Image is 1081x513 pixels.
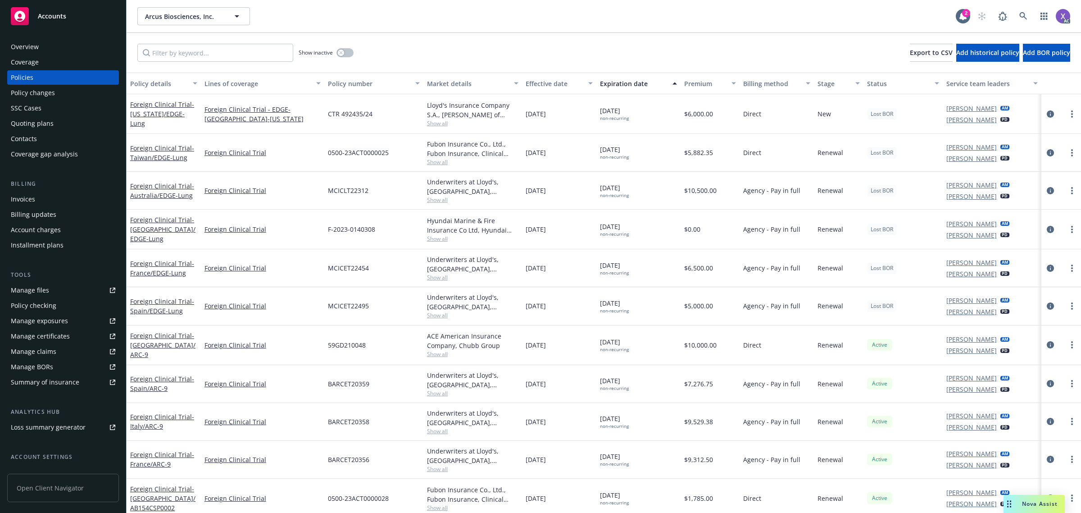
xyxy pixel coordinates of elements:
[526,379,546,389] span: [DATE]
[427,293,519,311] div: Underwriters at Lloyd's, [GEOGRAPHIC_DATA], [PERSON_NAME] of [GEOGRAPHIC_DATA], Clinical Trials I...
[204,148,321,157] a: Foreign Clinical Trial
[204,455,321,464] a: Foreign Clinical Trial
[600,222,629,237] span: [DATE]
[1045,301,1056,311] a: circleInformation
[1067,185,1077,196] a: more
[130,297,194,315] a: Foreign Clinical Trial
[946,499,997,508] a: [PERSON_NAME]
[910,44,953,62] button: Export to CSV
[7,86,119,100] a: Policy changes
[7,420,119,435] a: Loss summary generator
[7,147,119,161] a: Coverage gap analysis
[427,408,519,427] div: Underwriters at Lloyd's, [GEOGRAPHIC_DATA], [PERSON_NAME] of [GEOGRAPHIC_DATA], Clinical Trials I...
[427,331,519,350] div: ACE American Insurance Company, Chubb Group
[526,263,546,273] span: [DATE]
[427,427,519,435] span: Show all
[946,79,1028,88] div: Service team leaders
[743,186,800,195] span: Agency - Pay in full
[11,86,55,100] div: Policy changes
[427,119,519,127] span: Show all
[600,414,629,429] span: [DATE]
[130,100,194,128] a: Foreign Clinical Trial
[946,269,997,279] a: [PERSON_NAME]
[7,132,119,146] a: Contacts
[871,149,893,157] span: Lost BOR
[600,79,667,88] div: Expiration date
[946,307,997,316] a: [PERSON_NAME]
[818,417,843,426] span: Renewal
[600,376,629,391] span: [DATE]
[427,274,519,281] span: Show all
[946,460,997,470] a: [PERSON_NAME]
[946,488,997,497] a: [PERSON_NAME]
[7,329,119,344] a: Manage certificates
[7,270,119,279] div: Tools
[11,207,56,222] div: Billing updates
[1067,263,1077,274] a: more
[11,420,86,435] div: Loss summary generator
[946,346,997,355] a: [PERSON_NAME]
[1067,416,1077,427] a: more
[943,73,1042,94] button: Service team leaders
[818,79,850,88] div: Stage
[204,379,321,389] a: Foreign Clinical Trial
[299,49,333,56] span: Show inactive
[684,224,700,234] span: $0.00
[427,216,519,235] div: Hyundai Marine & Fire Insurance Co Ltd, Hyundai Insurance, Clinical Trials Insurance Services Lim...
[818,109,831,119] span: New
[818,224,843,234] span: Renewal
[600,270,629,276] div: non-recurring
[7,70,119,85] a: Policies
[871,380,889,388] span: Active
[127,73,201,94] button: Policy details
[526,224,546,234] span: [DATE]
[7,238,119,252] a: Installment plans
[871,455,889,463] span: Active
[427,504,519,512] span: Show all
[946,180,997,190] a: [PERSON_NAME]
[600,261,629,276] span: [DATE]
[1045,109,1056,119] a: circleInformation
[1067,454,1077,465] a: more
[600,231,629,237] div: non-recurring
[427,196,519,204] span: Show all
[600,490,629,506] span: [DATE]
[328,79,410,88] div: Policy number
[11,101,41,115] div: SSC Cases
[600,145,629,160] span: [DATE]
[130,79,187,88] div: Policy details
[1067,109,1077,119] a: more
[526,417,546,426] span: [DATE]
[328,186,368,195] span: MCICLT22312
[130,259,194,277] span: - France/EDGE-Lung
[328,340,366,350] span: 59GD210048
[871,341,889,349] span: Active
[427,235,519,243] span: Show all
[1045,454,1056,465] a: circleInformation
[1045,147,1056,158] a: circleInformation
[130,450,194,468] a: Foreign Clinical Trial
[204,494,321,503] a: Foreign Clinical Trial
[427,79,509,88] div: Market details
[1045,263,1056,274] a: circleInformation
[130,182,194,200] span: - Australia/EDGE-Lung
[1067,339,1077,350] a: more
[328,417,369,426] span: BARCET20358
[427,101,519,119] div: Lloyd's Insurance Company S.A., [PERSON_NAME] of London, Clinical Trials Insurance Services Limit...
[600,183,629,198] span: [DATE]
[7,314,119,328] span: Manage exposures
[596,73,681,94] button: Expiration date
[1023,48,1070,57] span: Add BOR policy
[1067,378,1077,389] a: more
[818,455,843,464] span: Renewal
[946,449,997,458] a: [PERSON_NAME]
[204,105,321,124] a: Foreign Clinical Trial - EDGE-[GEOGRAPHIC_DATA]-[US_STATE]
[427,446,519,465] div: Underwriters at Lloyd's, [GEOGRAPHIC_DATA], [PERSON_NAME] of [GEOGRAPHIC_DATA], Clinical Trials I...
[684,301,713,311] span: $5,000.00
[600,115,629,121] div: non-recurring
[814,73,863,94] button: Stage
[526,494,546,503] span: [DATE]
[130,215,195,243] span: - [GEOGRAPHIC_DATA]/EDGE-Lung
[427,158,519,166] span: Show all
[328,494,389,503] span: 0500-23ACT0000028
